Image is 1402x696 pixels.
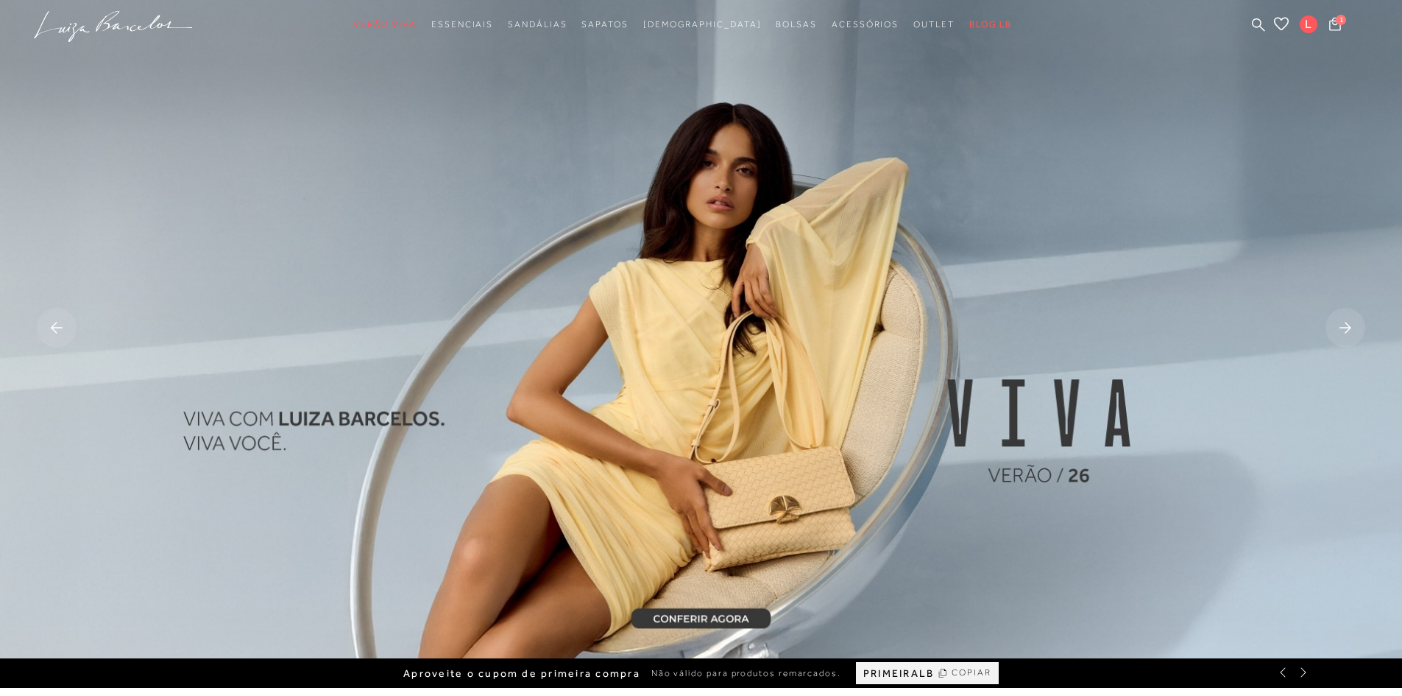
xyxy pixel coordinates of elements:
a: noSubCategoriesText [353,11,417,38]
span: 1 [1336,15,1346,25]
span: Verão Viva [353,19,417,29]
a: noSubCategoriesText [431,11,493,38]
span: Sandálias [508,19,567,29]
a: noSubCategoriesText [913,11,955,38]
span: L [1300,15,1317,33]
span: COPIAR [952,666,991,680]
span: Não válido para produtos remarcados. [651,667,841,680]
span: [DEMOGRAPHIC_DATA] [643,19,762,29]
a: noSubCategoriesText [643,11,762,38]
a: noSubCategoriesText [776,11,817,38]
span: Sapatos [581,19,628,29]
span: BLOG LB [969,19,1012,29]
span: Aproveite o cupom de primeira compra [403,667,640,680]
a: BLOG LB [969,11,1012,38]
span: Outlet [913,19,955,29]
a: noSubCategoriesText [581,11,628,38]
button: L [1293,15,1325,38]
span: PRIMEIRALB [863,667,934,680]
a: noSubCategoriesText [508,11,567,38]
a: noSubCategoriesText [832,11,899,38]
span: Essenciais [431,19,493,29]
button: 1 [1325,16,1345,36]
span: Acessórios [832,19,899,29]
span: Bolsas [776,19,817,29]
